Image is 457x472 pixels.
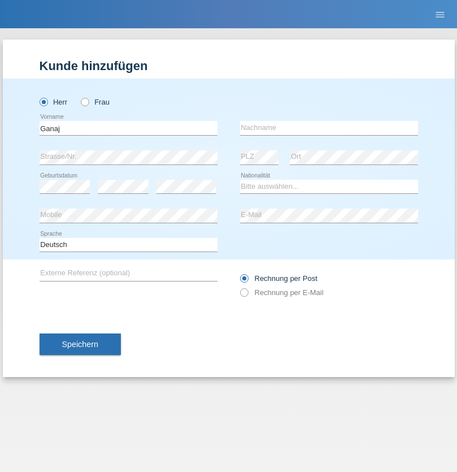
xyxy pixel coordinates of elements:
[240,274,247,288] input: Rechnung per Post
[434,9,446,20] i: menu
[240,288,324,297] label: Rechnung per E-Mail
[62,340,98,349] span: Speichern
[40,59,418,73] h1: Kunde hinzufügen
[81,98,110,106] label: Frau
[40,334,121,355] button: Speichern
[240,288,247,302] input: Rechnung per E-Mail
[40,98,68,106] label: Herr
[40,98,47,105] input: Herr
[429,11,451,18] a: menu
[81,98,88,105] input: Frau
[240,274,317,283] label: Rechnung per Post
